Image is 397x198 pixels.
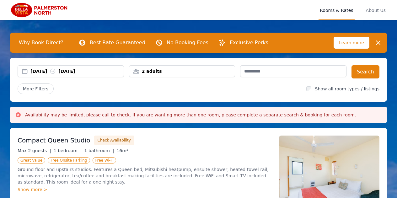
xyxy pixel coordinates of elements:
[18,186,271,193] div: Show more >
[167,39,208,46] p: No Booking Fees
[90,39,145,46] p: Best Rate Guaranteed
[84,148,114,153] span: 1 bathroom |
[129,68,235,74] div: 2 adults
[54,148,82,153] span: 1 bedroom |
[18,166,271,185] p: Ground floor and upstairs studios. Features a Queen bed, Mitsubishi heatpump, ensuite shower, hea...
[10,3,70,18] img: Bella Vista Palmerston North
[30,68,124,74] div: [DATE] [DATE]
[18,136,90,145] h3: Compact Queen Studio
[18,148,51,153] span: Max 2 guests |
[18,83,54,94] span: More Filters
[230,39,268,46] p: Exclusive Perks
[25,112,356,118] h3: Availability may be limited, please call to check. If you are wanting more than one room, please ...
[94,136,134,145] button: Check Availability
[14,36,68,49] span: Why Book Direct?
[334,37,369,49] span: Learn more
[93,157,116,163] span: Free Wi-Fi
[315,86,379,91] label: Show all room types / listings
[48,157,90,163] span: Free Onsite Parking
[116,148,128,153] span: 16m²
[18,157,45,163] span: Great Value
[351,65,379,78] button: Search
